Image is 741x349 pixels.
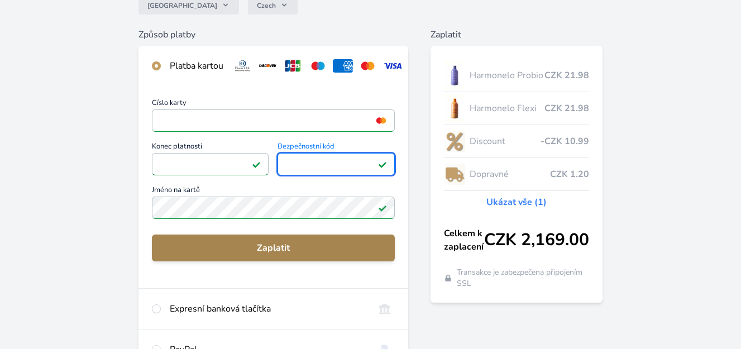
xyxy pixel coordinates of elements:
span: Discount [470,135,541,148]
div: Expresní banková tlačítka [170,302,365,315]
img: Platné pole [378,203,387,212]
a: Ukázat vše (1) [486,195,547,209]
img: amex.svg [333,59,353,73]
span: Bezpečnostní kód [278,143,394,153]
span: Transakce je zabezpečena připojením SSL [457,267,590,289]
img: Platné pole [378,160,387,169]
span: CZK 21.98 [544,69,589,82]
img: diners.svg [232,59,253,73]
img: discount-lo.png [444,127,465,155]
span: -CZK 10.99 [541,135,589,148]
button: Zaplatit [152,235,395,261]
iframe: Iframe pro bezpečnostní kód [283,156,389,172]
span: Konec platnosti [152,143,269,153]
div: Platba kartou [170,59,223,73]
span: CZK 2,169.00 [484,230,589,250]
iframe: Iframe pro číslo karty [157,113,390,128]
img: CLEAN_PROBIO_se_stinem_x-lo.jpg [444,61,465,89]
span: Czech [257,1,276,10]
span: Harmonelo Flexi [470,102,545,115]
img: discover.svg [257,59,278,73]
input: Jméno na kartěPlatné pole [152,197,395,219]
span: Dopravné [470,168,551,181]
span: Jméno na kartě [152,187,395,197]
img: CLEAN_FLEXI_se_stinem_x-hi_(1)-lo.jpg [444,94,465,122]
span: Celkem k zaplacení [444,227,485,254]
img: maestro.svg [308,59,328,73]
img: Platné pole [252,160,261,169]
img: visa.svg [383,59,403,73]
span: CZK 1.20 [550,168,589,181]
img: jcb.svg [283,59,303,73]
img: onlineBanking_CZ.svg [374,302,395,315]
iframe: Iframe pro datum vypršení platnosti [157,156,264,172]
span: Číslo karty [152,99,395,109]
span: CZK 21.98 [544,102,589,115]
h6: Zaplatit [431,28,603,41]
span: [GEOGRAPHIC_DATA] [147,1,217,10]
h6: Způsob platby [138,28,408,41]
img: mc [374,116,389,126]
span: Harmonelo Probio [470,69,545,82]
img: delivery-lo.png [444,160,465,188]
span: Zaplatit [161,241,386,255]
img: mc.svg [357,59,378,73]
